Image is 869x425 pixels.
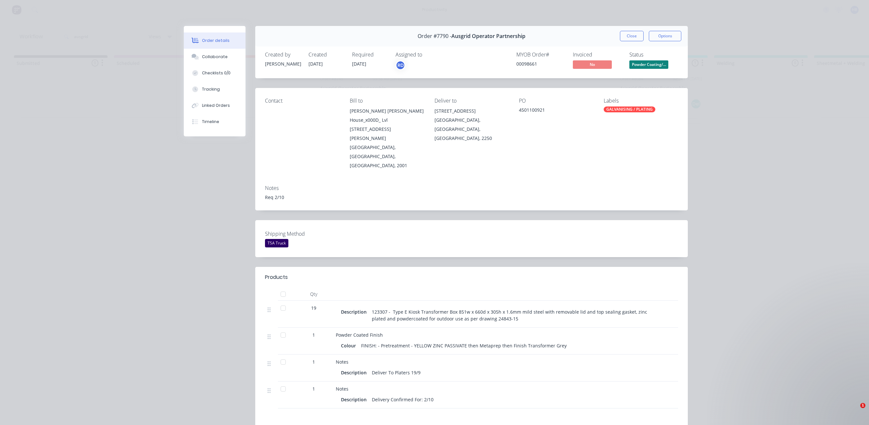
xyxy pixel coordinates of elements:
[202,70,231,76] div: Checklists 0/0
[341,395,369,404] div: Description
[312,331,315,338] span: 1
[369,368,423,377] div: Deliver To Platers 19/9
[202,103,230,108] div: Linked Orders
[184,114,246,130] button: Timeline
[434,116,509,143] div: [GEOGRAPHIC_DATA], [GEOGRAPHIC_DATA], [GEOGRAPHIC_DATA], 2250
[312,385,315,392] span: 1
[341,307,369,317] div: Description
[519,98,593,104] div: PO
[418,33,451,39] span: Order #7790 -
[451,33,525,39] span: Ausgrid Operator Partnership
[352,61,366,67] span: [DATE]
[573,60,612,69] span: No
[369,395,436,404] div: Delivery Confirmed For: 2/10
[341,368,369,377] div: Description
[860,403,865,408] span: 1
[350,98,424,104] div: Bill to
[202,38,230,44] div: Order details
[369,307,650,323] div: 123307 - Type E Kiosk Transformer Box 851w x 660d x 305h x 1.6mm mild steel with removable lid an...
[434,106,509,116] div: [STREET_ADDRESS]
[434,106,509,143] div: [STREET_ADDRESS][GEOGRAPHIC_DATA], [GEOGRAPHIC_DATA], [GEOGRAPHIC_DATA], 2250
[350,143,424,170] div: [GEOGRAPHIC_DATA], [GEOGRAPHIC_DATA], [GEOGRAPHIC_DATA], 2001
[265,52,301,58] div: Created by
[294,288,333,301] div: Qty
[265,60,301,67] div: [PERSON_NAME]
[604,106,655,112] div: GALVANISING / PLATING
[620,31,644,41] button: Close
[336,359,348,365] span: Notes
[202,54,228,60] div: Collaborate
[202,119,219,125] div: Timeline
[350,106,424,143] div: [PERSON_NAME] [PERSON_NAME] House_x000D_ Lvl [STREET_ADDRESS][PERSON_NAME]
[184,81,246,97] button: Tracking
[265,230,346,238] label: Shipping Method
[336,386,348,392] span: Notes
[359,341,569,350] div: FINISH: - Pretreatment - YELLOW ZINC PASSIVATE then Metaprep then Finish Transformer Grey
[396,52,460,58] div: Assigned to
[396,60,405,70] button: RD
[309,61,323,67] span: [DATE]
[265,239,288,247] div: TSA Truck
[847,403,863,419] iframe: Intercom live chat
[311,305,316,311] span: 19
[573,52,622,58] div: Invoiced
[265,185,678,191] div: Notes
[184,49,246,65] button: Collaborate
[519,106,593,116] div: 4501100921
[265,98,339,104] div: Contact
[184,32,246,49] button: Order details
[516,60,565,67] div: 00098661
[265,194,678,201] div: Req 2/10
[629,60,668,69] span: Powder Coating/...
[516,52,565,58] div: MYOB Order #
[309,52,344,58] div: Created
[184,97,246,114] button: Linked Orders
[202,86,220,92] div: Tracking
[629,52,678,58] div: Status
[265,273,288,281] div: Products
[629,60,668,70] button: Powder Coating/...
[336,332,383,338] span: Powder Coated Finish
[434,98,509,104] div: Deliver to
[312,358,315,365] span: 1
[649,31,681,41] button: Options
[184,65,246,81] button: Checklists 0/0
[352,52,388,58] div: Required
[604,98,678,104] div: Labels
[350,106,424,170] div: [PERSON_NAME] [PERSON_NAME] House_x000D_ Lvl [STREET_ADDRESS][PERSON_NAME][GEOGRAPHIC_DATA], [GEO...
[341,341,359,350] div: Colour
